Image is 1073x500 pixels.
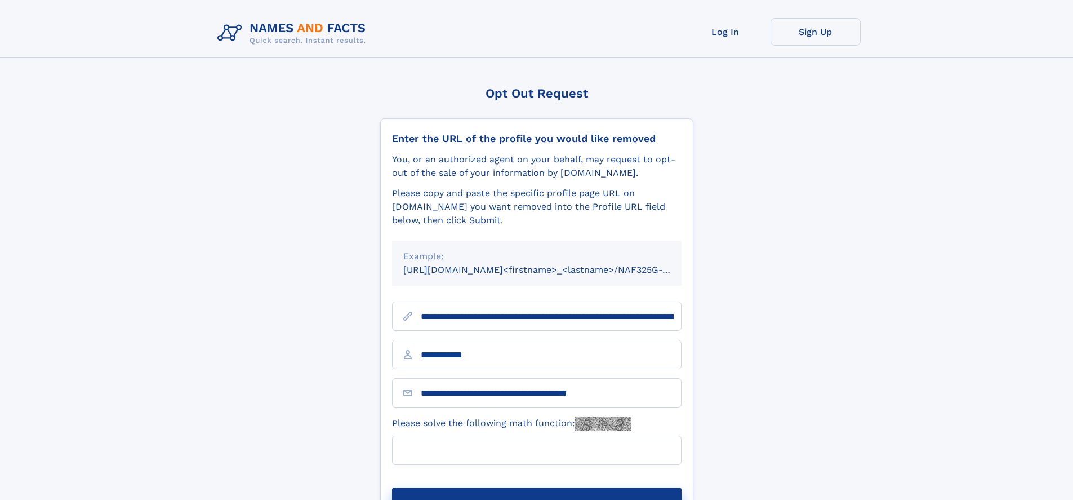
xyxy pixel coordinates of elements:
[213,18,375,48] img: Logo Names and Facts
[380,86,693,100] div: Opt Out Request
[392,132,682,145] div: Enter the URL of the profile you would like removed
[392,187,682,227] div: Please copy and paste the specific profile page URL on [DOMAIN_NAME] you want removed into the Pr...
[403,250,670,263] div: Example:
[392,153,682,180] div: You, or an authorized agent on your behalf, may request to opt-out of the sale of your informatio...
[403,264,703,275] small: [URL][DOMAIN_NAME]<firstname>_<lastname>/NAF325G-xxxxxxxx
[392,417,631,431] label: Please solve the following math function:
[680,18,771,46] a: Log In
[771,18,861,46] a: Sign Up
